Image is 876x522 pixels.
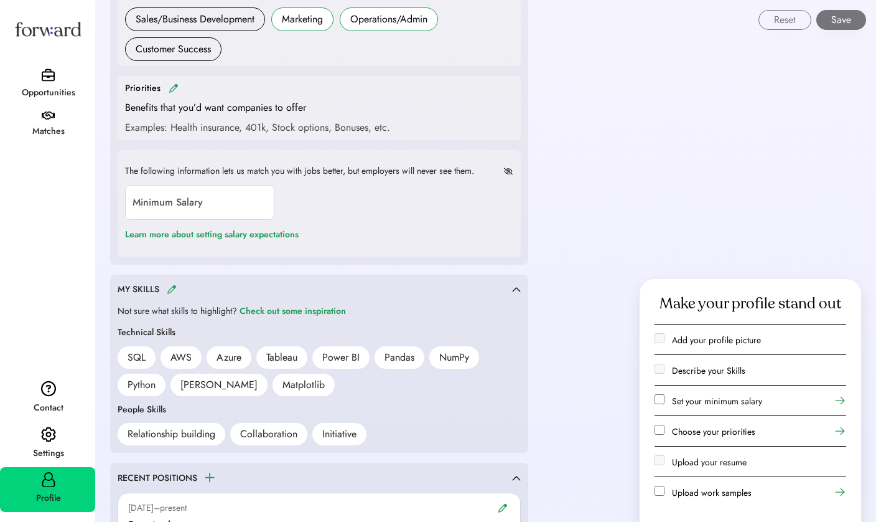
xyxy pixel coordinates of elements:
[439,350,469,365] div: NumPy
[118,305,237,318] div: Not sure what skills to highlight?
[217,350,241,365] div: Azure
[1,85,95,100] div: Opportunities
[1,124,95,139] div: Matches
[266,350,297,365] div: Tableau
[42,69,55,82] img: briefcase.svg
[125,227,299,242] div: Learn more about setting salary expectations
[816,10,866,30] button: Save
[498,503,508,513] img: pencil.svg
[672,456,747,468] label: Upload your resume
[672,425,755,438] label: Choose your priorities
[1,401,95,415] div: Contact
[167,285,177,294] img: pencil.svg
[118,472,197,485] div: RECENT POSITIONS
[118,283,159,296] div: MY SKILLS
[1,446,95,461] div: Settings
[384,350,414,365] div: Pandas
[758,10,811,30] button: Reset
[672,364,745,377] label: Describe your Skills
[128,427,215,442] div: Relationship building
[128,350,146,365] div: SQL
[128,502,187,515] div: [DATE]–present
[672,334,761,346] label: Add your profile picture
[136,42,211,57] div: Customer Success
[41,427,56,443] img: settings.svg
[12,10,83,48] img: Forward logo
[672,486,752,499] label: Upload work samples
[125,100,306,115] div: Benefits that you’d want companies to offer
[41,381,56,397] img: contact.svg
[42,112,55,120] img: handshake.svg
[240,427,297,442] div: Collaboration
[322,350,360,365] div: Power BI
[128,377,156,392] div: Python
[118,404,166,416] div: People Skills
[659,294,842,314] div: Make your profile stand out
[169,83,179,93] img: pencil.svg
[180,377,258,392] div: [PERSON_NAME]
[512,287,521,292] img: caret-up.svg
[240,304,346,319] div: Check out some inspiration
[118,326,175,339] div: Technical Skills
[322,427,356,442] div: Initiative
[125,120,390,135] div: Examples: Health insurance, 401k, Stock options, Bonuses, etc.
[125,165,474,178] div: The following information lets us match you with jobs better, but employers will never see them.
[170,350,192,365] div: AWS
[503,168,513,175] img: not-visible.svg
[205,473,215,483] img: plus.svg
[512,475,521,481] img: caret-up.svg
[282,377,325,392] div: Matplotlib
[672,395,762,407] label: Set your minimum salary
[1,491,95,506] div: Profile
[125,82,161,95] div: Priorities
